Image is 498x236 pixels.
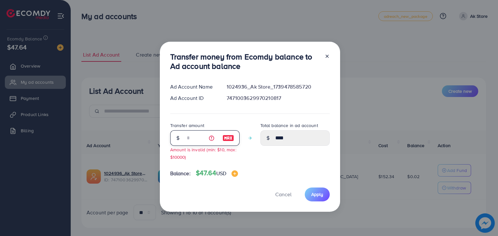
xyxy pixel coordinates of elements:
div: Ad Account Name [165,83,222,91]
span: Balance: [170,170,191,177]
button: Apply [305,188,330,201]
small: Amount is invalid (min: $10, max: $10000) [170,146,236,160]
label: Total balance in ad account [260,122,318,129]
h3: Transfer money from Ecomdy balance to Ad account balance [170,52,319,71]
img: image [231,170,238,177]
div: 7471003629970210817 [221,94,335,102]
span: Cancel [275,191,291,198]
span: Apply [311,191,323,198]
button: Cancel [267,188,300,201]
h4: $47.64 [196,169,238,177]
div: Ad Account ID [165,94,222,102]
label: Transfer amount [170,122,204,129]
div: 1024936_Ak Store_1739478585720 [221,83,335,91]
img: image [222,134,234,142]
span: USD [216,170,226,177]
